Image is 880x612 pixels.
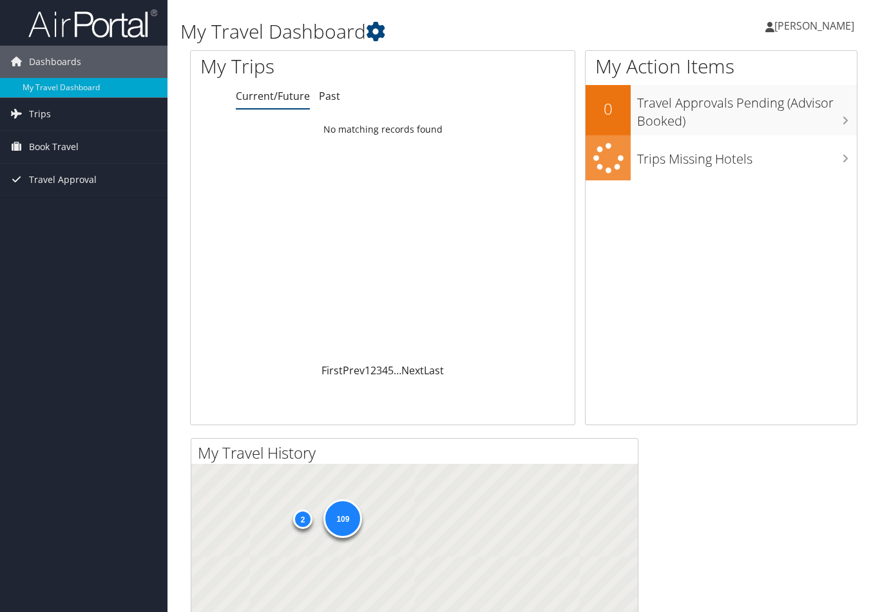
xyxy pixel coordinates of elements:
a: [PERSON_NAME] [765,6,867,45]
span: … [394,363,401,378]
div: 2 [292,510,312,529]
a: Current/Future [236,89,310,103]
a: 0Travel Approvals Pending (Advisor Booked) [586,85,857,135]
a: 4 [382,363,388,378]
h1: My Trips [200,53,405,80]
span: Travel Approval [29,164,97,196]
h2: My Travel History [198,442,638,464]
a: 2 [370,363,376,378]
a: 3 [376,363,382,378]
a: Past [319,89,340,103]
a: 1 [365,363,370,378]
a: Prev [343,363,365,378]
h2: 0 [586,98,631,120]
span: [PERSON_NAME] [774,19,854,33]
h3: Trips Missing Hotels [637,144,857,168]
a: Last [424,363,444,378]
a: 5 [388,363,394,378]
a: Trips Missing Hotels [586,135,857,181]
h1: My Action Items [586,53,857,80]
a: First [321,363,343,378]
h3: Travel Approvals Pending (Advisor Booked) [637,88,857,130]
a: Next [401,363,424,378]
div: 109 [323,499,362,538]
img: airportal-logo.png [28,8,157,39]
h1: My Travel Dashboard [180,18,638,45]
span: Dashboards [29,46,81,78]
span: Book Travel [29,131,79,163]
span: Trips [29,98,51,130]
td: No matching records found [191,118,575,141]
